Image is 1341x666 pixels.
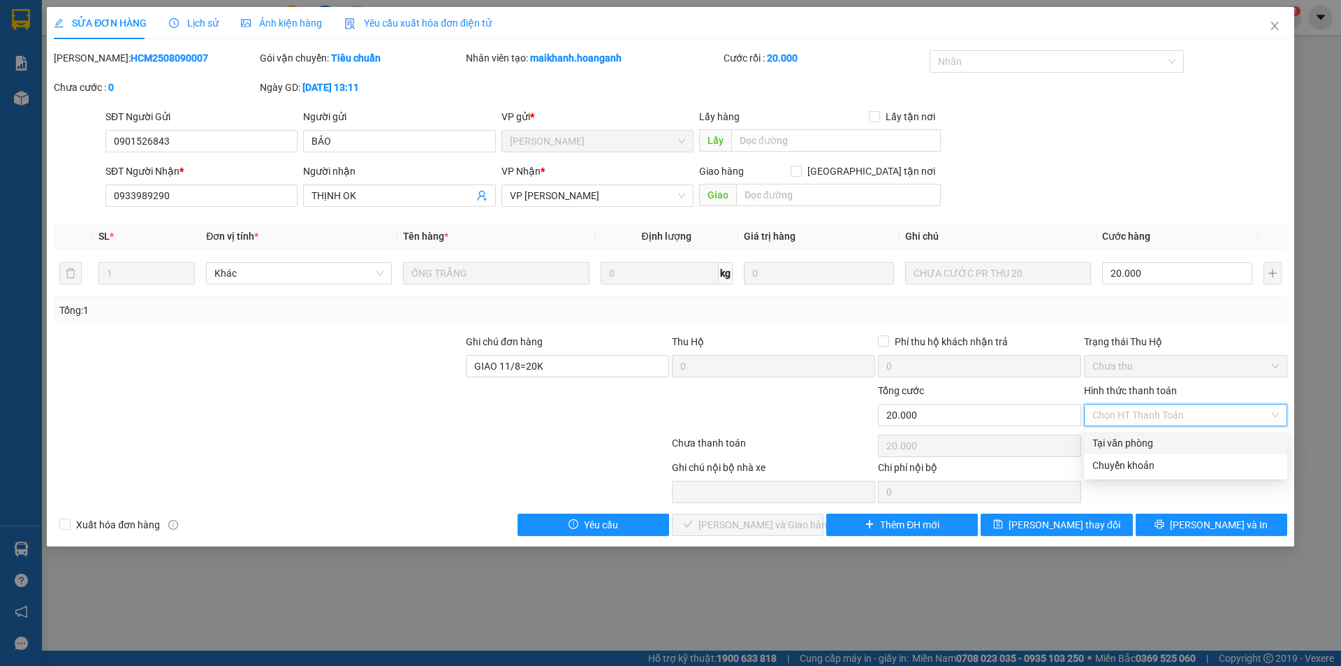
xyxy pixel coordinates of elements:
span: kg [719,262,733,284]
label: Ghi chú đơn hàng [466,336,543,347]
span: Thêm ĐH mới [880,517,939,533]
b: 20.000 [767,52,798,64]
label: Hình thức thanh toán [1084,385,1177,396]
button: Close [1255,7,1294,46]
button: exclamation-circleYêu cầu [518,514,669,536]
span: VP Phan Rang [510,185,685,206]
span: [PERSON_NAME] và In [1170,517,1268,533]
span: Tổng cước [878,385,924,396]
span: info-circle [168,520,178,530]
span: Tên hàng [403,231,448,242]
input: VD: Bàn, Ghế [403,262,589,284]
span: Lấy hàng [699,111,740,122]
span: close [1269,20,1280,31]
button: plus [1263,262,1282,284]
span: Giao hàng [699,166,744,177]
th: Ghi chú [900,223,1097,250]
div: Cước rồi : [724,50,927,66]
input: Dọc đường [731,129,941,152]
input: Ghi chú đơn hàng [466,355,669,377]
div: Gói vận chuyển: [260,50,463,66]
b: HCM2508090007 [131,52,208,64]
span: Yêu cầu [584,517,618,533]
span: Cước hàng [1102,231,1150,242]
b: Tiêu chuẩn [331,52,381,64]
div: Người gửi [303,109,495,124]
button: printer[PERSON_NAME] và In [1136,514,1287,536]
span: Giao [699,184,736,206]
div: SĐT Người Nhận [105,164,298,179]
span: Lấy [699,129,731,152]
b: [DATE] 13:11 [302,82,359,93]
span: Lịch sử [169,17,219,29]
input: 0 [744,262,894,284]
span: Yêu cầu xuất hóa đơn điện tử [344,17,492,29]
img: icon [344,18,356,29]
div: Trạng thái Thu Hộ [1084,334,1287,349]
span: Giá trị hàng [744,231,796,242]
button: delete [59,262,82,284]
div: Chi phí nội bộ [878,460,1081,481]
span: [GEOGRAPHIC_DATA] tận nơi [802,164,941,179]
span: Xuất hóa đơn hàng [71,517,166,533]
div: [PERSON_NAME]: [54,50,257,66]
div: Tổng: 1 [59,303,518,318]
span: Đơn vị tính [206,231,258,242]
div: VP gửi [501,109,694,124]
div: Ghi chú nội bộ nhà xe [672,460,875,481]
span: user-add [476,190,488,201]
span: SỬA ĐƠN HÀNG [54,17,147,29]
div: Chưa cước : [54,80,257,95]
span: Ảnh kiện hàng [241,17,322,29]
span: [PERSON_NAME] thay đổi [1009,517,1120,533]
span: Chưa thu [1092,356,1279,377]
span: save [993,519,1003,530]
span: clock-circle [169,18,179,28]
div: Chưa thanh toán [670,435,877,460]
span: printer [1155,519,1164,530]
b: maikhanh.hoanganh [530,52,622,64]
div: Tại văn phòng [1092,435,1279,451]
div: Ngày GD: [260,80,463,95]
div: Nhân viên tạo: [466,50,721,66]
span: Định lượng [642,231,691,242]
span: Chọn HT Thanh Toán [1092,405,1279,426]
span: Hồ Chí Minh [510,131,685,152]
span: Phí thu hộ khách nhận trả [889,334,1013,349]
div: SĐT Người Gửi [105,109,298,124]
button: plusThêm ĐH mới [826,514,978,536]
input: Dọc đường [736,184,941,206]
input: Ghi Chú [905,262,1091,284]
b: 0 [108,82,114,93]
div: Chuyển khoản [1092,458,1279,473]
span: VP Nhận [501,166,541,177]
span: edit [54,18,64,28]
button: save[PERSON_NAME] thay đổi [981,514,1132,536]
div: Người nhận [303,164,495,179]
span: picture [241,18,251,28]
button: check[PERSON_NAME] và Giao hàng [672,514,823,536]
span: Khác [214,263,383,284]
span: Thu Hộ [672,336,704,347]
span: SL [98,231,110,242]
span: Lấy tận nơi [880,109,941,124]
span: plus [865,519,874,530]
span: exclamation-circle [569,519,578,530]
